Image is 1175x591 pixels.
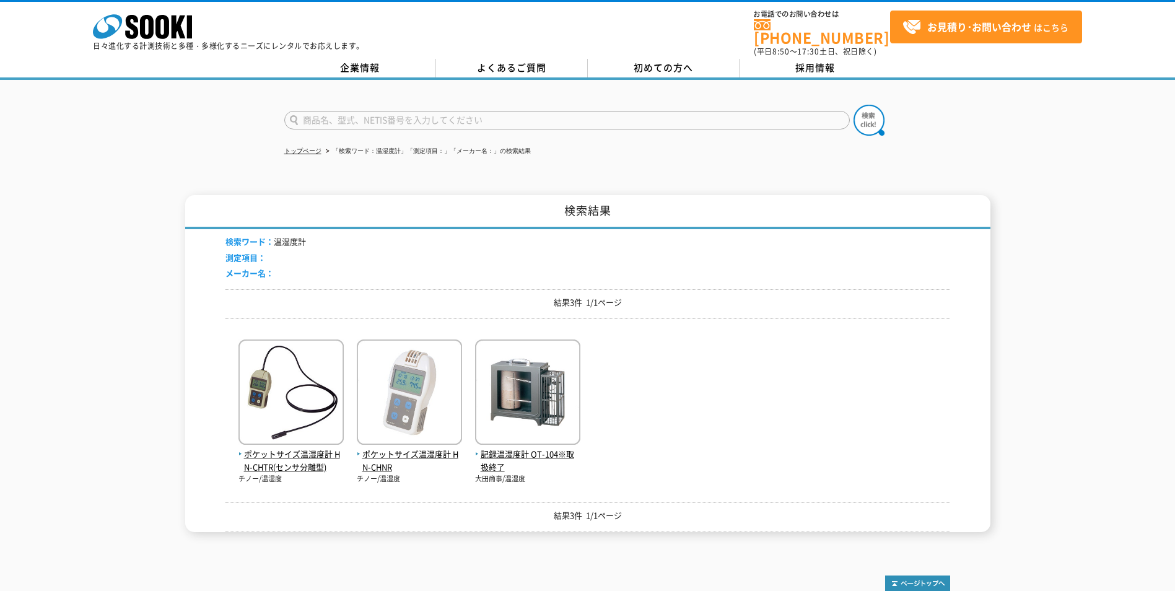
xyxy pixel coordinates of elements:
[357,339,462,448] img: HN-CHNR
[475,448,580,474] span: 記録温湿度計 OT-104※取扱終了
[93,42,364,50] p: 日々進化する計測技術と多種・多様化するニーズにレンタルでお応えします。
[323,145,531,158] li: 「検索ワード：温湿度計」「測定項目：」「メーカー名：」の検索結果
[238,474,344,484] p: チノー/温湿度
[754,46,876,57] span: (平日 ～ 土日、祝日除く)
[284,147,321,154] a: トップページ
[225,235,274,247] span: 検索ワード：
[238,448,344,474] span: ポケットサイズ温湿度計 HN-CHTR(センサ分離型)
[754,19,890,45] a: [PHONE_NUMBER]
[754,11,890,18] span: お電話でのお問い合わせは
[797,46,819,57] span: 17:30
[357,435,462,473] a: ポケットサイズ温湿度計 HN-CHNR
[902,18,1068,37] span: はこちら
[238,339,344,448] img: HN-CHTR(センサ分離型)
[284,111,850,129] input: 商品名、型式、NETIS番号を入力してください
[475,339,580,448] img: OT-104※取扱終了
[634,61,693,74] span: 初めての方へ
[225,252,266,263] span: 測定項目：
[225,235,306,248] li: 温湿度計
[475,474,580,484] p: 大田商事/温湿度
[238,435,344,473] a: ポケットサイズ温湿度計 HN-CHTR(センサ分離型)
[588,59,740,77] a: 初めての方へ
[740,59,891,77] a: 採用情報
[185,195,990,229] h1: 検索結果
[772,46,790,57] span: 8:50
[854,105,885,136] img: btn_search.png
[357,448,462,474] span: ポケットサイズ温湿度計 HN-CHNR
[890,11,1082,43] a: お見積り･お問い合わせはこちら
[225,296,950,309] p: 結果3件 1/1ページ
[927,19,1031,34] strong: お見積り･お問い合わせ
[357,474,462,484] p: チノー/温湿度
[284,59,436,77] a: 企業情報
[475,435,580,473] a: 記録温湿度計 OT-104※取扱終了
[436,59,588,77] a: よくあるご質問
[225,509,950,522] p: 結果3件 1/1ページ
[225,267,274,279] span: メーカー名：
